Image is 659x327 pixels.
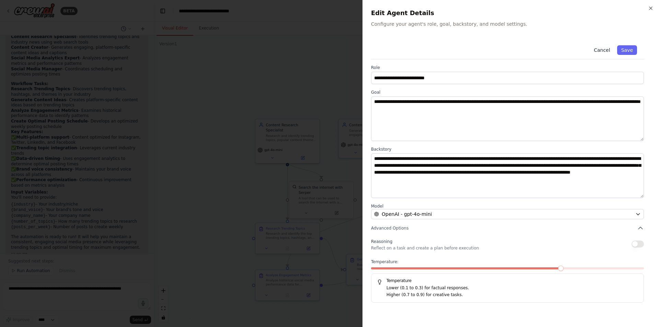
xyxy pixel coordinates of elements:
[371,239,392,244] span: Reasoning
[590,45,614,55] button: Cancel
[382,211,432,218] span: OpenAI - gpt-4o-mini
[371,8,651,18] h2: Edit Agent Details
[371,209,644,219] button: OpenAI - gpt-4o-mini
[386,292,638,299] p: Higher (0.7 to 0.9) for creative tasks.
[371,245,479,251] p: Reflect on a task and create a plan before execution
[386,285,638,292] p: Lower (0.1 to 0.3) for factual responses.
[377,278,638,283] h5: Temperature
[371,65,644,70] label: Role
[371,147,644,152] label: Backstory
[371,225,644,232] button: Advanced Options
[371,259,398,265] span: Temperature:
[617,45,637,55] button: Save
[371,21,651,27] p: Configure your agent's role, goal, backstory, and model settings.
[371,90,644,95] label: Goal
[371,225,408,231] span: Advanced Options
[371,203,644,209] label: Model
